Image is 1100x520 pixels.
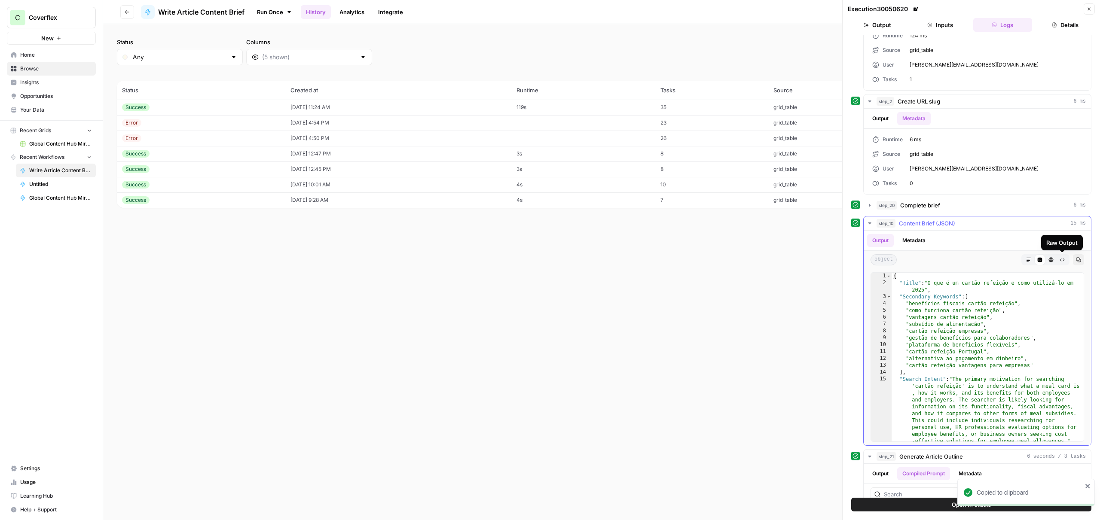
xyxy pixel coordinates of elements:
td: 119s [511,100,655,115]
span: 1 [910,76,1082,83]
div: 10 [871,341,892,348]
a: Settings [7,462,96,475]
td: 8 [655,146,768,161]
span: C [15,12,20,23]
span: grid_table [910,150,1082,158]
td: [DATE] 4:50 PM [285,131,511,146]
td: grid_table [768,131,920,146]
button: close [1085,483,1091,490]
span: Help + Support [20,506,92,514]
span: Your Data [20,106,92,114]
div: 6 ms [864,109,1091,194]
div: Error [122,134,141,142]
div: Copied to clipboard [977,488,1082,497]
button: Metadata [953,467,987,480]
span: 0 [910,179,1082,187]
div: Success [122,196,150,204]
span: step_20 [877,201,897,210]
td: 23 [655,115,768,131]
button: Recent Workflows [7,151,96,164]
th: Status [117,81,285,100]
div: User [872,165,903,173]
span: Write Article Content Brief [29,167,92,174]
div: 4 [871,300,892,307]
a: Global Content Hub Mirror [16,137,96,151]
input: Any [133,53,227,61]
div: Success [122,181,150,189]
span: Coverflex [29,13,81,22]
span: Complete brief [900,201,940,210]
a: History [301,5,331,19]
div: Source [872,46,903,54]
span: Content Brief (JSON) [899,219,955,228]
button: Details [1036,18,1095,32]
a: Learning Hub [7,489,96,503]
button: Logs [973,18,1033,32]
span: 6 ms [910,136,1082,143]
div: Error [122,119,141,127]
a: Browse [7,62,96,76]
span: [PERSON_NAME][EMAIL_ADDRESS][DOMAIN_NAME] [910,165,1082,173]
button: 6 ms [864,94,1091,108]
div: 3 [871,293,892,300]
button: Output [867,234,894,247]
td: grid_table [768,192,920,208]
span: Home [20,51,92,59]
span: Browse [20,65,92,73]
span: Create URL slug [898,97,940,106]
th: Tasks [655,81,768,100]
span: New [41,34,54,43]
div: Runtime [872,32,903,40]
a: Insights [7,76,96,89]
div: Tasks [872,179,903,187]
a: Write Article Content Brief [16,164,96,177]
div: 9 [871,335,892,341]
td: 35 [655,100,768,115]
span: step_10 [877,219,895,228]
span: Learning Hub [20,492,92,500]
td: grid_table [768,115,920,131]
span: Generate Article Outline [899,452,963,461]
th: Runtime [511,81,655,100]
span: 124 ms [910,32,1082,40]
span: Write Article Content Brief [158,7,244,17]
button: New [7,32,96,45]
div: Tasks [872,76,903,83]
span: Toggle code folding, rows 3 through 14 [886,293,891,300]
span: step_2 [877,97,894,106]
button: Inputs [911,18,970,32]
span: Global Content Hub Mirror [29,140,92,148]
button: 15 ms [864,216,1091,230]
input: (5 shown) [262,53,356,61]
span: Open In Studio [952,500,991,509]
span: Usage [20,478,92,486]
input: Search [884,490,1049,499]
button: Compiled Prompt [897,467,950,480]
span: step_21 [877,452,896,461]
div: 15 [871,376,892,444]
span: Toggle code folding, rows 1 through 39 [886,273,891,280]
a: Integrate [373,5,408,19]
span: (7 records) [117,65,1086,81]
button: 6 ms [864,198,1091,212]
td: 3s [511,146,655,161]
div: Success [122,103,150,111]
span: Recent Grids [20,127,51,134]
td: 4s [511,192,655,208]
td: grid_table [768,100,920,115]
div: 1 [871,273,892,280]
td: grid_table [768,146,920,161]
th: Created at [285,81,511,100]
a: Your Data [7,103,96,117]
div: 13 [871,362,892,369]
a: Analytics [334,5,370,19]
span: Global Content Hub Mirror Engine [29,194,92,202]
div: 6 [871,314,892,321]
button: Recent Grids [7,124,96,137]
button: Open In Studio [851,498,1091,511]
td: [DATE] 4:54 PM [285,115,511,131]
div: Source [872,150,903,158]
div: 8 [871,328,892,335]
button: Help + Support [7,503,96,517]
div: 2 [871,280,892,293]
